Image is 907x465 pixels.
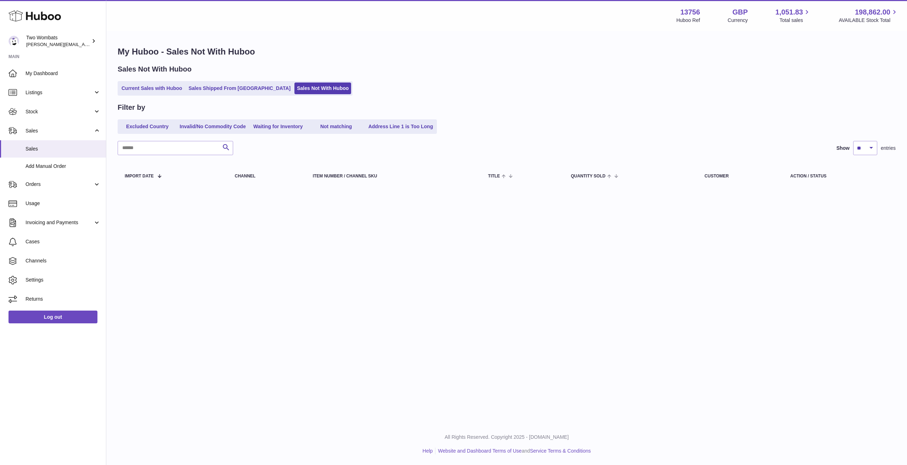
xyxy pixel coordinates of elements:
[676,17,700,24] div: Huboo Ref
[26,181,93,188] span: Orders
[839,7,898,24] a: 198,862.00 AVAILABLE Stock Total
[855,7,890,17] span: 198,862.00
[26,257,101,264] span: Channels
[26,34,90,48] div: Two Wombats
[423,448,433,454] a: Help
[26,296,101,302] span: Returns
[118,103,145,112] h2: Filter by
[235,174,298,178] div: Channel
[313,174,474,178] div: Item Number / Channel SKU
[488,174,500,178] span: Title
[779,17,811,24] span: Total sales
[112,434,901,441] p: All Rights Reserved. Copyright 2025 - [DOMAIN_NAME]
[119,83,185,94] a: Current Sales with Huboo
[308,121,365,132] a: Not matching
[125,174,154,178] span: Import date
[705,174,776,178] div: Customer
[530,448,591,454] a: Service Terms & Conditions
[366,121,436,132] a: Address Line 1 is Too Long
[836,145,850,152] label: Show
[177,121,248,132] a: Invalid/No Commodity Code
[118,64,192,74] h2: Sales Not With Huboo
[186,83,293,94] a: Sales Shipped From [GEOGRAPHIC_DATA]
[435,448,591,454] li: and
[250,121,306,132] a: Waiting for Inventory
[119,121,176,132] a: Excluded Country
[26,163,101,170] span: Add Manual Order
[839,17,898,24] span: AVAILABLE Stock Total
[26,127,93,134] span: Sales
[26,108,93,115] span: Stock
[881,145,896,152] span: entries
[118,46,896,57] h1: My Huboo - Sales Not With Huboo
[571,174,605,178] span: Quantity Sold
[26,146,101,152] span: Sales
[776,7,803,17] span: 1,051.83
[790,174,889,178] div: Action / Status
[26,41,142,47] span: [PERSON_NAME][EMAIL_ADDRESS][DOMAIN_NAME]
[26,70,101,77] span: My Dashboard
[26,200,101,207] span: Usage
[728,17,748,24] div: Currency
[776,7,811,24] a: 1,051.83 Total sales
[9,36,19,46] img: alan@twowombats.com
[26,219,93,226] span: Invoicing and Payments
[26,89,93,96] span: Listings
[680,7,700,17] strong: 13756
[732,7,748,17] strong: GBP
[26,277,101,283] span: Settings
[9,311,97,323] a: Log out
[438,448,522,454] a: Website and Dashboard Terms of Use
[294,83,351,94] a: Sales Not With Huboo
[26,238,101,245] span: Cases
